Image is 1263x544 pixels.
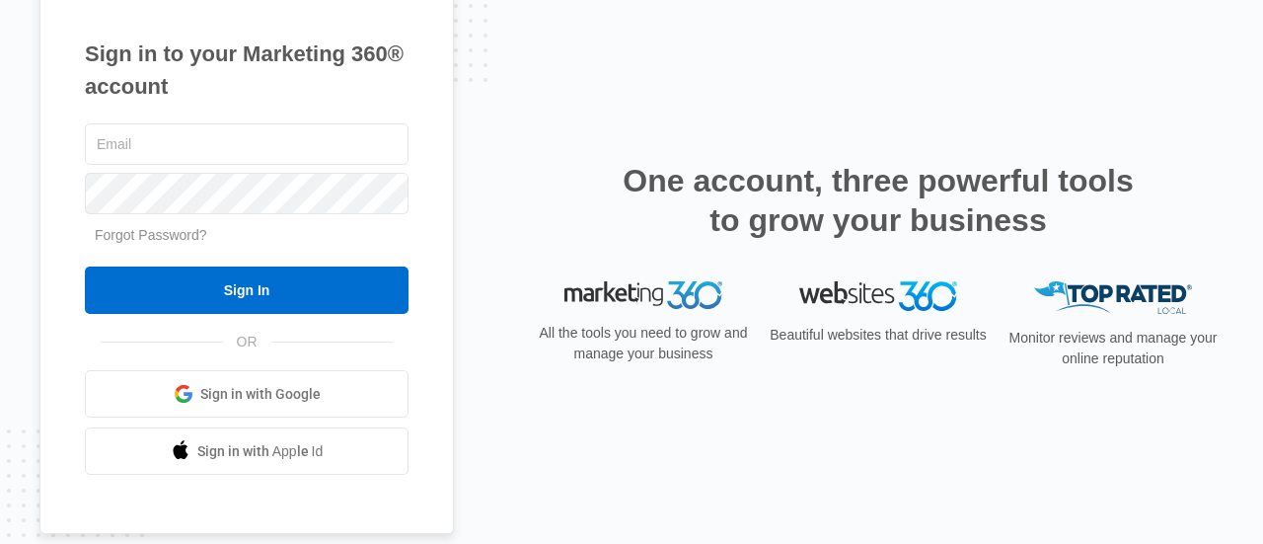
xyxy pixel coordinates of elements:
[1034,281,1192,314] img: Top Rated Local
[223,332,271,352] span: OR
[95,227,207,243] a: Forgot Password?
[197,441,324,462] span: Sign in with Apple Id
[617,161,1140,240] h2: One account, three powerful tools to grow your business
[85,123,409,165] input: Email
[1003,328,1224,369] p: Monitor reviews and manage your online reputation
[799,281,957,310] img: Websites 360
[85,38,409,103] h1: Sign in to your Marketing 360® account
[85,427,409,475] a: Sign in with Apple Id
[564,281,722,309] img: Marketing 360
[533,323,754,364] p: All the tools you need to grow and manage your business
[85,267,409,314] input: Sign In
[768,325,989,346] p: Beautiful websites that drive results
[85,370,409,418] a: Sign in with Google
[200,384,321,405] span: Sign in with Google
